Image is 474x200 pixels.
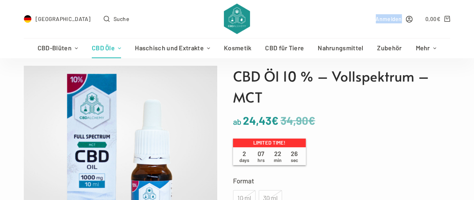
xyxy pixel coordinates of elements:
[239,157,249,163] span: days
[114,14,130,23] span: Suche
[128,38,217,58] a: Haschisch und Extrakte
[85,38,128,58] a: CBD Öle
[253,150,269,163] span: 07
[437,15,440,22] span: €
[409,38,443,58] a: Mehr
[425,14,450,23] a: Shopping cart
[30,38,443,58] nav: Header-Menü
[274,157,282,163] span: min
[233,139,306,147] p: Limited time!
[269,150,286,163] span: 22
[233,66,450,107] h1: CBD Öl 10 % – Vollspektrum – MCT
[30,38,85,58] a: CBD-Blüten
[104,14,129,23] button: Open search form
[370,38,409,58] a: Zubehör
[376,14,402,23] span: Anmelden
[271,114,279,127] span: €
[425,15,441,22] bdi: 0,00
[286,150,303,163] span: 26
[224,4,250,34] img: CBD Alchemy
[36,14,91,23] span: [GEOGRAPHIC_DATA]
[236,150,253,163] span: 2
[233,175,450,186] label: Format
[217,38,258,58] a: Kosmetik
[376,14,413,23] a: Anmelden
[258,38,311,58] a: CBD für Tiere
[308,114,315,127] span: €
[233,117,241,126] span: ab
[24,15,32,23] img: DE Flag
[258,157,265,163] span: hrs
[24,14,91,23] a: Select Country
[311,38,370,58] a: Nahrungsmittel
[243,114,279,127] bdi: 24,43
[281,114,315,127] bdi: 34,90
[291,157,298,163] span: sec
